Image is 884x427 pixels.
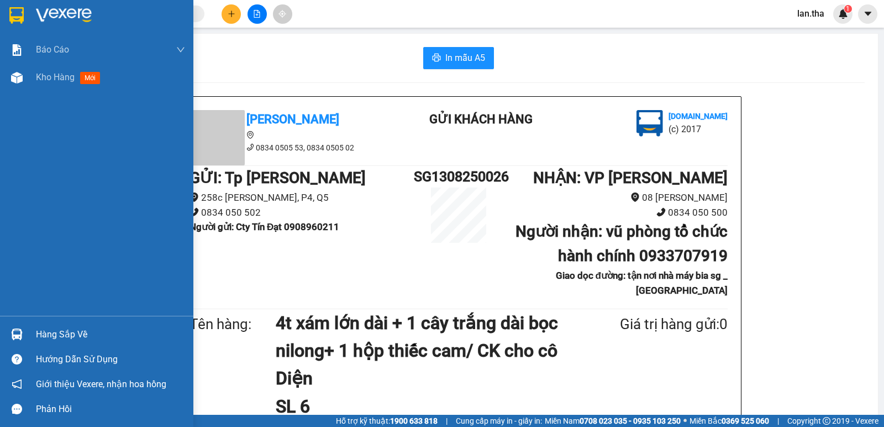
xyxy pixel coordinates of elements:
[190,190,414,205] li: 258c [PERSON_NAME], P4, Q5
[669,112,728,121] b: [DOMAIN_NAME]
[190,207,199,217] span: phone
[429,112,533,126] b: Gửi khách hàng
[36,326,185,343] div: Hàng sắp về
[278,10,286,18] span: aim
[788,7,833,20] span: lan.tha
[445,51,485,65] span: In mẫu A5
[336,415,438,427] span: Hỗ trợ kỹ thuật:
[446,415,448,427] span: |
[858,4,877,24] button: caret-down
[683,419,687,423] span: ⚪️
[656,207,666,217] span: phone
[273,4,292,24] button: aim
[246,112,339,126] b: [PERSON_NAME]
[93,53,152,66] li: (c) 2017
[93,42,152,51] b: [DOMAIN_NAME]
[844,5,852,13] sup: 1
[14,71,62,123] b: [PERSON_NAME]
[690,415,769,427] span: Miền Bắc
[545,415,681,427] span: Miền Nam
[11,72,23,84] img: warehouse-icon
[503,190,728,205] li: 08 [PERSON_NAME]
[390,416,438,425] strong: 1900 633 818
[515,222,728,265] b: Người nhận : vũ phòng tổ chức hành chính 0933707919
[190,192,199,202] span: environment
[630,192,640,202] span: environment
[823,417,830,425] span: copyright
[36,43,69,56] span: Báo cáo
[276,309,566,393] h1: 4t xám lớn dài + 1 cây trắng dài bọc nilong+ 1 hộp thiếc cam/ CK cho cô Diện
[636,110,663,137] img: logo.jpg
[846,5,850,13] span: 1
[838,9,848,19] img: icon-new-feature
[36,401,185,418] div: Phản hồi
[12,379,22,389] span: notification
[190,205,414,220] li: 0834 050 502
[414,166,503,188] h1: SG1308250026
[120,14,146,40] img: logo.jpg
[228,10,235,18] span: plus
[456,415,542,427] span: Cung cấp máy in - giấy in:
[246,131,254,139] span: environment
[533,169,728,187] b: NHẬN : VP [PERSON_NAME]
[777,415,779,427] span: |
[190,221,339,232] b: Người gửi : Cty Tín Đạt 0908960211
[11,329,23,340] img: warehouse-icon
[222,4,241,24] button: plus
[190,313,276,336] div: Tên hàng:
[246,143,254,151] span: phone
[863,9,873,19] span: caret-down
[11,44,23,56] img: solution-icon
[80,72,100,84] span: mới
[276,393,566,420] h1: SL 6
[669,122,728,136] li: (c) 2017
[36,351,185,368] div: Hướng dẫn sử dụng
[566,313,728,336] div: Giá trị hàng gửi: 0
[556,270,728,296] b: Giao dọc đường: tận nơi nhà máy bia sg _ [GEOGRAPHIC_DATA]
[12,354,22,364] span: question-circle
[503,205,728,220] li: 0834 050 500
[9,7,24,24] img: logo-vxr
[190,142,388,154] li: 0834 0505 53, 0834 0505 02
[36,377,166,391] span: Giới thiệu Vexere, nhận hoa hồng
[423,47,494,69] button: printerIn mẫu A5
[248,4,267,24] button: file-add
[12,404,22,414] span: message
[68,16,109,68] b: Gửi khách hàng
[722,416,769,425] strong: 0369 525 060
[432,53,441,64] span: printer
[253,10,261,18] span: file-add
[176,45,185,54] span: down
[190,169,366,187] b: GỬI : Tp [PERSON_NAME]
[580,416,681,425] strong: 0708 023 035 - 0935 103 250
[36,72,75,82] span: Kho hàng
